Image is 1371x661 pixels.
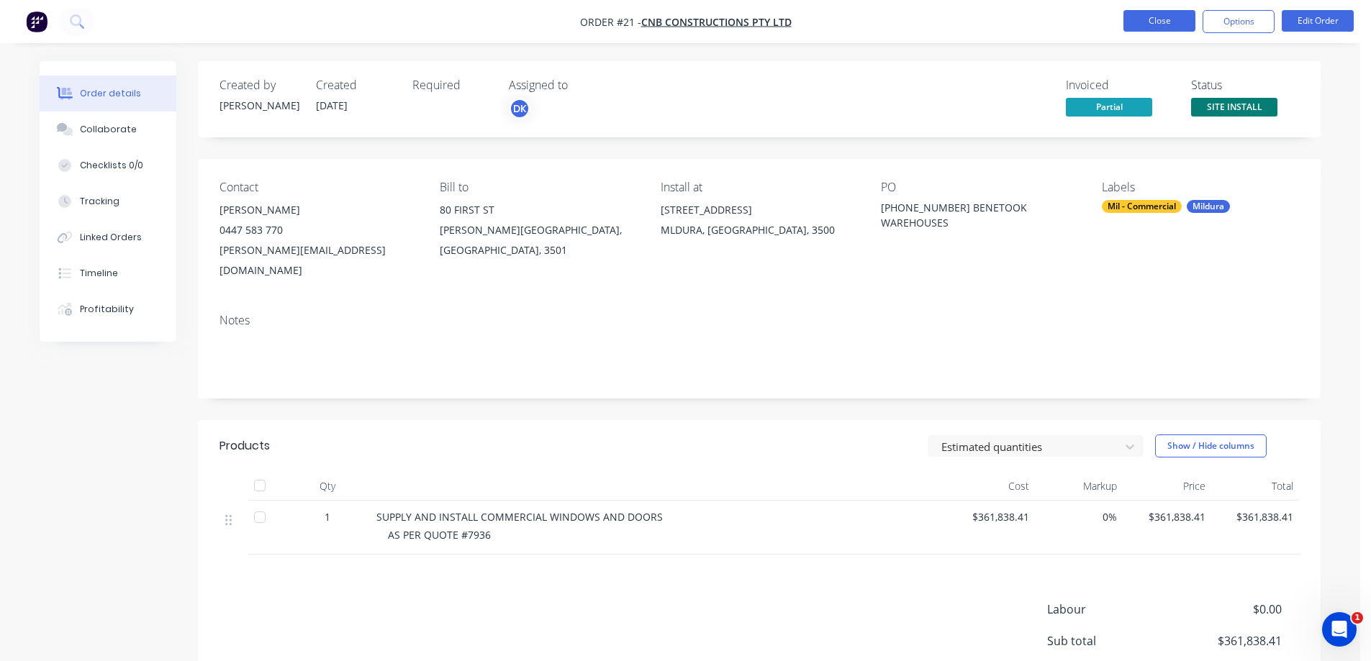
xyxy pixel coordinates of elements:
[641,15,792,29] a: CNB CONSTRUCTIONS PTY LTD
[661,220,858,240] div: MLDURA, [GEOGRAPHIC_DATA], 3500
[1217,509,1294,524] span: $361,838.41
[509,78,653,92] div: Assigned to
[220,220,417,240] div: 0447 583 770
[220,200,417,281] div: [PERSON_NAME]0447 583 770[PERSON_NAME][EMAIL_ADDRESS][DOMAIN_NAME]
[1123,10,1195,32] button: Close
[661,200,858,246] div: [STREET_ADDRESS]MLDURA, [GEOGRAPHIC_DATA], 3500
[661,181,858,194] div: Install at
[952,509,1029,524] span: $361,838.41
[1352,612,1363,624] span: 1
[881,200,1061,230] div: [PHONE_NUMBER] BENETOOK WAREHOUSES
[40,291,176,327] button: Profitability
[1102,181,1299,194] div: Labels
[412,78,492,92] div: Required
[40,111,176,147] button: Collaborate
[80,231,142,244] div: Linked Orders
[26,11,47,32] img: Factory
[1322,612,1357,647] iframe: Intercom live chat
[1102,200,1182,213] div: Mil - Commercial
[220,437,270,455] div: Products
[40,255,176,291] button: Timeline
[388,528,491,542] span: AS PER QUOTE #7936
[220,78,299,92] div: Created by
[220,200,417,220] div: [PERSON_NAME]
[1191,78,1299,92] div: Status
[220,181,417,194] div: Contact
[316,99,348,112] span: [DATE]
[1035,472,1123,501] div: Markup
[1211,472,1300,501] div: Total
[1128,509,1205,524] span: $361,838.41
[220,240,417,281] div: [PERSON_NAME][EMAIL_ADDRESS][DOMAIN_NAME]
[1066,78,1174,92] div: Invoiced
[220,314,1299,327] div: Notes
[1282,10,1354,32] button: Edit Order
[1047,601,1175,618] span: Labour
[316,78,395,92] div: Created
[946,472,1035,501] div: Cost
[1066,98,1152,116] span: Partial
[40,219,176,255] button: Linked Orders
[1047,632,1175,649] span: Sub total
[440,200,637,260] div: 80 FIRST ST[PERSON_NAME][GEOGRAPHIC_DATA], [GEOGRAPHIC_DATA], 3501
[80,159,143,172] div: Checklists 0/0
[509,98,530,119] button: DK
[80,87,141,100] div: Order details
[40,76,176,111] button: Order details
[440,181,637,194] div: Bill to
[1175,601,1282,618] span: $0.00
[1191,98,1277,119] button: SITE INSTALL
[1187,200,1230,213] div: Mildura
[284,472,371,501] div: Qty
[1155,434,1267,457] button: Show / Hide columns
[40,147,176,183] button: Checklists 0/0
[440,220,637,260] div: [PERSON_NAME][GEOGRAPHIC_DATA], [GEOGRAPHIC_DATA], 3501
[1041,509,1118,524] span: 0%
[1175,632,1282,649] span: $361,838.41
[1191,98,1277,116] span: SITE INSTALL
[80,303,134,316] div: Profitability
[80,267,118,280] div: Timeline
[80,195,119,208] div: Tracking
[325,509,330,524] span: 1
[376,510,663,524] span: SUPPLY AND INSTALL COMMERCIAL WINDOWS AND DOORS
[1123,472,1211,501] div: Price
[80,123,137,136] div: Collaborate
[881,181,1078,194] div: PO
[40,183,176,219] button: Tracking
[440,200,637,220] div: 80 FIRST ST
[220,98,299,113] div: [PERSON_NAME]
[580,15,641,29] span: Order #21 -
[661,200,858,220] div: [STREET_ADDRESS]
[1203,10,1275,33] button: Options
